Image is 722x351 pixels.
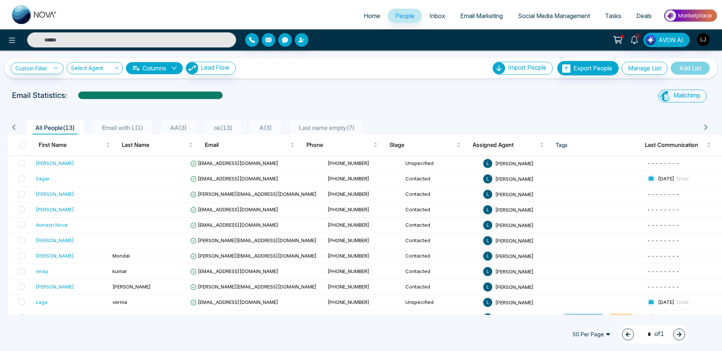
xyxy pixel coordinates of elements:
[183,62,236,75] a: Lead FlowLead Flow
[696,325,714,343] iframe: Intercom live chat
[495,160,534,166] span: [PERSON_NAME]
[629,9,659,23] a: Deals
[112,253,130,259] span: Mondal
[402,218,480,233] td: Contacted
[483,174,492,183] span: L
[328,237,369,243] span: [PHONE_NUMBER]
[186,62,198,74] img: Lead Flow
[211,124,235,131] span: ok ( 13 )
[126,62,183,74] button: Columnsdown
[483,159,492,168] span: L
[328,314,369,320] span: [PHONE_NUMBER]
[402,295,480,310] td: Unspecified
[647,190,719,198] div: - - - - - - - -
[388,9,422,23] a: People
[39,140,104,150] span: First Name
[199,134,300,156] th: Email
[647,237,719,244] div: - - - - - - - -
[658,299,674,305] span: [DATE]
[296,124,358,131] span: Last name empty ( 7 )
[495,284,534,290] span: [PERSON_NAME]
[167,124,190,131] span: AA ( 3 )
[453,9,510,23] a: Email Marketing
[495,237,534,243] span: [PERSON_NAME]
[598,9,629,23] a: Tasks
[483,190,492,199] span: L
[205,140,288,150] span: Email
[625,33,643,46] a: 4
[190,222,278,228] span: [EMAIL_ADDRESS][DOMAIN_NAME]
[186,62,236,75] button: Lead Flow
[495,206,534,212] span: [PERSON_NAME]
[402,310,480,326] td: New Lead
[483,298,492,307] span: L
[116,134,199,156] th: Last Name
[36,283,74,290] div: [PERSON_NAME]
[663,7,717,24] img: Market-place.gif
[36,175,50,182] div: Sagar
[647,283,719,290] div: - - - - - - - -
[11,63,64,74] a: Custom Filter
[36,252,74,259] div: [PERSON_NAME]
[676,299,689,305] span: Email
[190,253,317,259] span: [PERSON_NAME][EMAIL_ADDRESS][DOMAIN_NAME]
[422,9,453,23] a: Inbox
[550,134,639,156] th: Tags
[190,191,317,197] span: [PERSON_NAME][EMAIL_ADDRESS][DOMAIN_NAME]
[676,314,689,320] span: Email
[402,156,480,171] td: Unspecified
[190,268,278,274] span: [EMAIL_ADDRESS][DOMAIN_NAME]
[356,9,388,23] a: Home
[190,284,317,290] span: [PERSON_NAME][EMAIL_ADDRESS][DOMAIN_NAME]
[495,314,534,320] span: [PERSON_NAME]
[483,267,492,276] span: L
[33,134,116,156] th: First Name
[495,191,534,197] span: [PERSON_NAME]
[645,35,656,45] img: Lead Flow
[495,175,534,182] span: [PERSON_NAME]
[658,314,674,320] span: [DATE]
[36,298,47,306] div: saga
[483,236,492,245] span: L
[605,12,621,20] span: Tasks
[328,268,369,274] span: [PHONE_NUMBER]
[36,190,74,198] div: [PERSON_NAME]
[483,252,492,261] span: L
[36,237,74,244] div: [PERSON_NAME]
[495,268,534,274] span: [PERSON_NAME]
[643,329,664,339] span: of 1
[201,64,229,71] span: Lead Flow
[384,134,467,156] th: Stage
[32,124,78,131] span: All People ( 13 )
[673,92,701,99] span: Mailchimp
[643,33,690,47] button: AVON AI
[190,175,278,182] span: [EMAIL_ADDRESS][DOMAIN_NAME]
[36,206,74,213] div: [PERSON_NAME]
[99,124,146,131] span: Email with L ( 1 )
[636,12,652,20] span: Deals
[328,253,369,259] span: [PHONE_NUMBER]
[328,191,369,197] span: [PHONE_NUMBER]
[429,12,445,20] span: Inbox
[483,205,492,214] span: L
[190,206,278,212] span: [EMAIL_ADDRESS][DOMAIN_NAME]
[483,221,492,230] span: L
[676,175,689,182] span: Email
[122,140,187,150] span: Last Name
[473,140,538,150] span: Assigned Agent
[190,237,317,243] span: [PERSON_NAME][EMAIL_ADDRESS][DOMAIN_NAME]
[402,171,480,187] td: Contacted
[402,202,480,218] td: Contacted
[390,140,455,150] span: Stage
[328,160,369,166] span: [PHONE_NUMBER]
[328,299,369,305] span: [PHONE_NUMBER]
[647,159,719,167] div: - - - - - - - -
[306,140,372,150] span: Phone
[608,314,635,322] span: Call Nova
[300,134,384,156] th: Phone
[508,64,546,71] span: Import People
[190,299,278,305] span: [EMAIL_ADDRESS][DOMAIN_NAME]
[697,33,710,46] img: User Avatar
[557,61,619,75] button: Export People
[518,12,590,20] span: Social Media Management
